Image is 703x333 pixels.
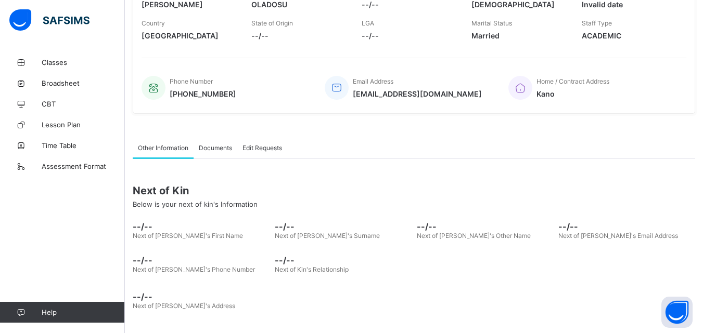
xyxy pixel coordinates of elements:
[9,9,90,31] img: safsims
[417,221,554,232] span: --/--
[582,19,612,27] span: Staff Type
[142,31,236,40] span: [GEOGRAPHIC_DATA]
[138,144,188,152] span: Other Information
[133,184,695,197] span: Next of Kin
[42,162,125,170] span: Assessment Format
[133,265,255,273] span: Next of [PERSON_NAME]'s Phone Number
[133,302,235,310] span: Next of [PERSON_NAME]'s Address
[251,19,293,27] span: State of Origin
[133,291,695,302] span: --/--
[133,232,243,239] span: Next of [PERSON_NAME]'s First Name
[362,19,374,27] span: LGA
[275,255,412,265] span: --/--
[275,265,349,273] span: Next of Kin's Relationship
[142,19,165,27] span: Country
[661,297,693,328] button: Open asap
[42,121,125,129] span: Lesson Plan
[275,221,412,232] span: --/--
[170,89,236,98] span: [PHONE_NUMBER]
[199,144,232,152] span: Documents
[582,31,676,40] span: ACADEMIC
[42,58,125,66] span: Classes
[471,19,512,27] span: Marital Status
[536,89,609,98] span: Kano
[133,200,258,208] span: Below is your next of kin's Information
[42,141,125,150] span: Time Table
[471,31,566,40] span: Married
[42,308,124,316] span: Help
[558,232,678,239] span: Next of [PERSON_NAME]'s Email Address
[275,232,380,239] span: Next of [PERSON_NAME]'s Surname
[558,221,695,232] span: --/--
[362,31,456,40] span: --/--
[417,232,531,239] span: Next of [PERSON_NAME]'s Other Name
[242,144,282,152] span: Edit Requests
[42,100,125,108] span: CBT
[353,89,482,98] span: [EMAIL_ADDRESS][DOMAIN_NAME]
[251,31,346,40] span: --/--
[353,77,393,85] span: Email Address
[536,77,609,85] span: Home / Contract Address
[133,255,270,265] span: --/--
[133,221,270,232] span: --/--
[42,79,125,87] span: Broadsheet
[170,77,213,85] span: Phone Number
